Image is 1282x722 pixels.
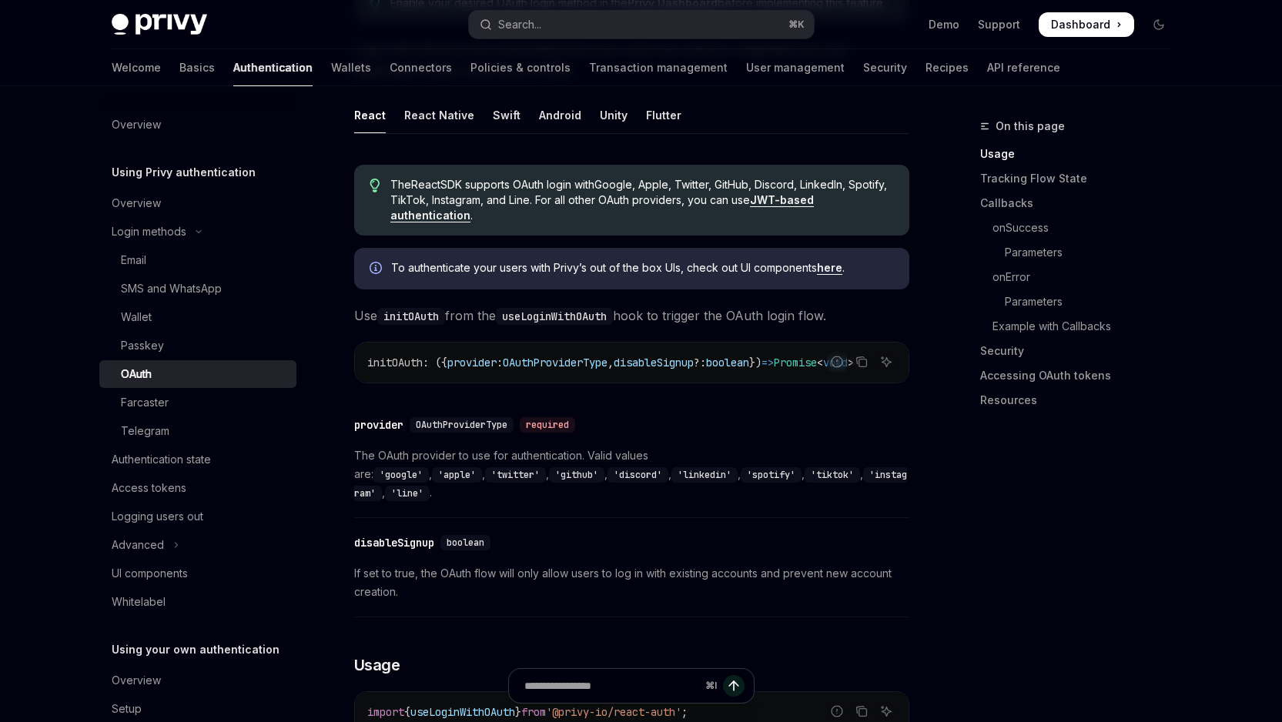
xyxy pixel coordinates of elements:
a: Resources [980,388,1183,413]
code: 'apple' [432,467,482,483]
code: 'discord' [608,467,668,483]
span: Usage [354,654,400,676]
a: Dashboard [1039,12,1134,37]
button: Report incorrect code [827,352,847,372]
div: Whitelabel [112,593,166,611]
a: here [817,261,842,275]
span: }) [749,356,762,369]
a: Logging users out [99,503,296,530]
div: Authentication state [112,450,211,469]
code: 'google' [373,467,429,483]
div: Wallet [121,308,152,326]
div: Logging users out [112,507,203,526]
span: The OAuth provider to use for authentication. Valid values are: , , , , , , , , , . [354,446,909,502]
a: Callbacks [980,191,1183,216]
code: initOAuth [377,308,445,325]
div: Farcaster [121,393,169,412]
div: React Native [404,97,474,133]
a: onSuccess [980,216,1183,240]
code: 'spotify' [741,467,802,483]
span: Promise [774,356,817,369]
div: UI components [112,564,188,583]
img: dark logo [112,14,207,35]
span: , [608,356,614,369]
span: ?: [694,356,706,369]
button: Copy the contents from the code block [852,352,872,372]
span: Use from the hook to trigger the OAuth login flow. [354,305,909,326]
span: OAuthProviderType [503,356,608,369]
a: Parameters [980,240,1183,265]
a: Basics [179,49,215,86]
span: On this page [996,117,1065,135]
svg: Tip [370,179,380,192]
a: Connectors [390,49,452,86]
code: useLoginWithOAuth [496,308,613,325]
button: Toggle Advanced section [99,531,296,559]
div: Access tokens [112,479,186,497]
div: Overview [112,115,161,134]
a: Overview [99,189,296,217]
a: Security [863,49,907,86]
button: Ask AI [876,352,896,372]
code: 'linkedin' [671,467,738,483]
a: UI components [99,560,296,587]
a: Overview [99,667,296,694]
span: disableSignup [614,356,694,369]
a: Transaction management [589,49,728,86]
div: disableSignup [354,535,434,550]
a: Overview [99,111,296,139]
code: 'twitter' [485,467,546,483]
h5: Using your own authentication [112,640,279,659]
span: boolean [706,356,749,369]
a: OAuth [99,360,296,388]
div: Overview [112,671,161,690]
a: Tracking Flow State [980,166,1183,191]
span: The React SDK supports OAuth login with Google, Apple, Twitter, GitHub, Discord, LinkedIn, Spotif... [390,177,893,223]
a: Email [99,246,296,274]
a: Usage [980,142,1183,166]
span: OAuthProviderType [416,419,507,431]
a: Telegram [99,417,296,445]
a: Support [978,17,1020,32]
button: Open search [469,11,814,38]
div: Telegram [121,422,169,440]
span: boolean [447,536,484,549]
a: Parameters [980,289,1183,314]
span: To authenticate your users with Privy’s out of the box UIs, check out UI components . [391,260,894,276]
div: SMS and WhatsApp [121,279,222,298]
a: Policies & controls [470,49,571,86]
button: Send message [723,675,745,697]
button: Toggle Login methods section [99,218,296,246]
a: onError [980,265,1183,289]
div: React [354,97,386,133]
span: provider [447,356,497,369]
div: Swift [493,97,520,133]
code: 'tiktok' [805,467,860,483]
div: Login methods [112,222,186,241]
button: Toggle dark mode [1146,12,1171,37]
span: If set to true, the OAuth flow will only allow users to log in with existing accounts and prevent... [354,564,909,601]
span: > [848,356,854,369]
code: 'github' [549,467,604,483]
a: Farcaster [99,389,296,416]
a: Accessing OAuth tokens [980,363,1183,388]
div: Advanced [112,536,164,554]
a: Security [980,339,1183,363]
span: : ({ [423,356,447,369]
div: Setup [112,700,142,718]
div: provider [354,417,403,433]
div: OAuth [121,365,152,383]
a: Recipes [926,49,969,86]
a: Whitelabel [99,588,296,616]
input: Ask a question... [524,669,699,703]
a: API reference [987,49,1060,86]
a: Authentication state [99,446,296,473]
div: Android [539,97,581,133]
a: SMS and WhatsApp [99,275,296,303]
code: 'line' [385,486,430,501]
a: Wallets [331,49,371,86]
span: Dashboard [1051,17,1110,32]
a: Authentication [233,49,313,86]
div: Overview [112,194,161,212]
span: => [762,356,774,369]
